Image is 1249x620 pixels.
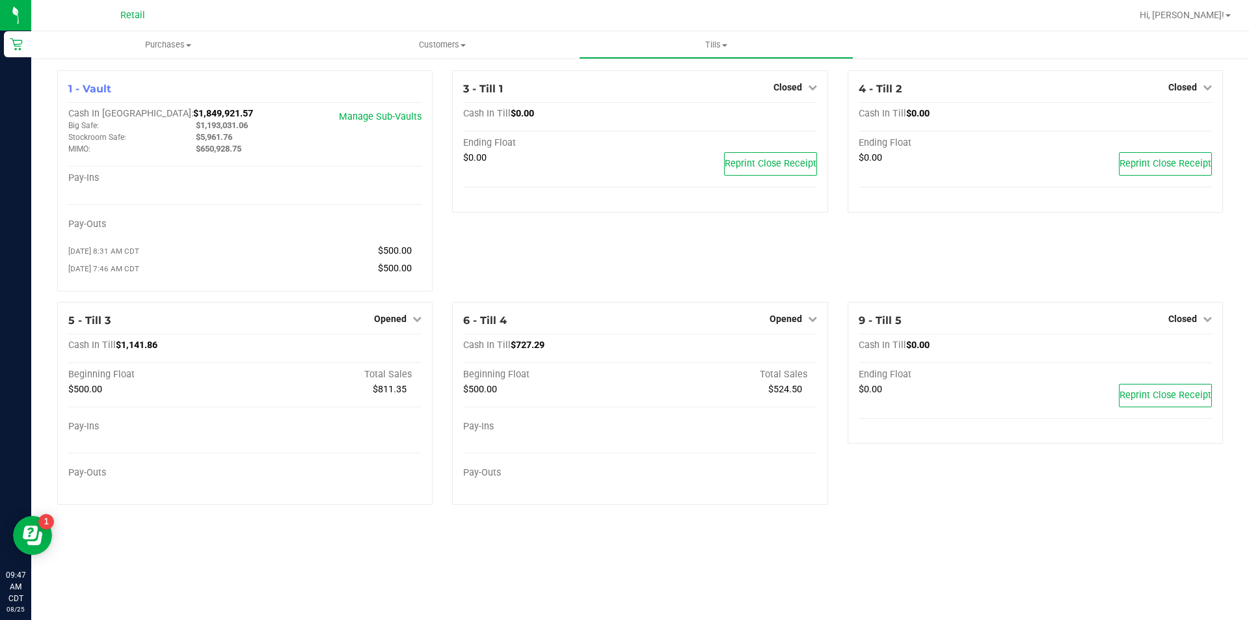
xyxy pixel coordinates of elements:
div: Ending Float [463,137,640,149]
span: Cash In Till [463,340,511,351]
a: Tills [579,31,853,59]
span: $500.00 [378,245,412,256]
span: 6 - Till 4 [463,314,507,327]
span: Customers [306,39,578,51]
div: Beginning Float [68,369,245,381]
div: Pay-Outs [68,467,245,479]
span: 3 - Till 1 [463,83,503,95]
span: $811.35 [373,384,407,395]
span: $500.00 [463,384,497,395]
span: [DATE] 7:46 AM CDT [68,264,139,273]
span: $1,849,921.57 [193,108,253,119]
div: Pay-Outs [68,219,245,230]
a: Purchases [31,31,305,59]
span: Reprint Close Receipt [1120,390,1211,401]
span: MIMO: [68,144,90,154]
div: Total Sales [245,369,422,381]
iframe: Resource center unread badge [38,514,54,530]
button: Reprint Close Receipt [1119,384,1212,407]
span: $650,928.75 [196,144,241,154]
div: Beginning Float [463,369,640,381]
span: $1,141.86 [116,340,157,351]
span: Cash In [GEOGRAPHIC_DATA]: [68,108,193,119]
span: Closed [773,82,802,92]
span: Cash In Till [859,340,906,351]
a: Manage Sub-Vaults [339,111,422,122]
button: Reprint Close Receipt [724,152,817,176]
span: $500.00 [68,384,102,395]
span: Cash In Till [859,108,906,119]
span: $0.00 [906,108,930,119]
span: Cash In Till [68,340,116,351]
span: Reprint Close Receipt [725,158,816,169]
span: Tills [580,39,852,51]
span: Retail [120,10,145,21]
span: $0.00 [463,152,487,163]
a: Customers [305,31,579,59]
span: Reprint Close Receipt [1120,158,1211,169]
span: Closed [1168,314,1197,324]
div: Total Sales [640,369,817,381]
div: Ending Float [859,369,1036,381]
span: Closed [1168,82,1197,92]
div: Pay-Ins [68,172,245,184]
span: $0.00 [511,108,534,119]
span: $727.29 [511,340,544,351]
span: Opened [374,314,407,324]
span: $0.00 [859,384,882,395]
span: Big Safe: [68,121,99,130]
span: $0.00 [859,152,882,163]
span: 9 - Till 5 [859,314,902,327]
div: Pay-Outs [463,467,640,479]
div: Pay-Ins [68,421,245,433]
span: 4 - Till 2 [859,83,902,95]
span: Stockroom Safe: [68,133,126,142]
p: 09:47 AM CDT [6,569,25,604]
inline-svg: Retail [10,38,23,51]
span: [DATE] 8:31 AM CDT [68,247,139,256]
div: Pay-Ins [463,421,640,433]
span: $5,961.76 [196,132,232,142]
span: $0.00 [906,340,930,351]
div: Ending Float [859,137,1036,149]
span: $500.00 [378,263,412,274]
span: Cash In Till [463,108,511,119]
span: $524.50 [768,384,802,395]
span: 1 - Vault [68,83,111,95]
iframe: Resource center [13,516,52,555]
span: 5 - Till 3 [68,314,111,327]
button: Reprint Close Receipt [1119,152,1212,176]
p: 08/25 [6,604,25,614]
span: Opened [770,314,802,324]
span: Purchases [31,39,305,51]
span: Hi, [PERSON_NAME]! [1140,10,1224,20]
span: $1,193,031.06 [196,120,248,130]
